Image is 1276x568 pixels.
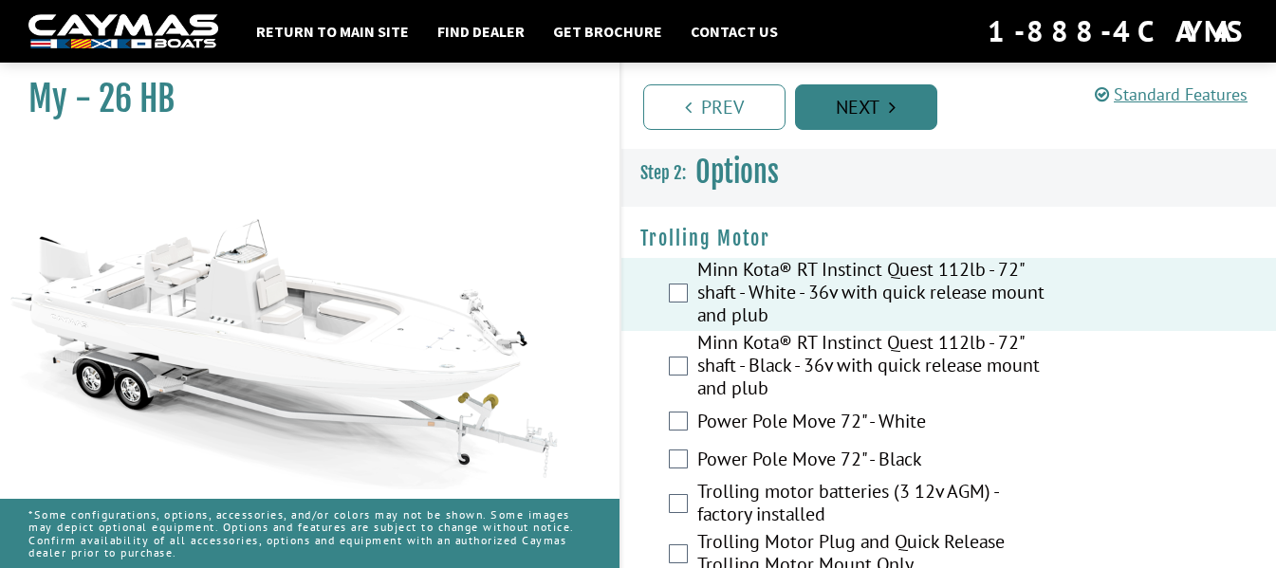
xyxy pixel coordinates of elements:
label: Trolling motor batteries (3 12v AGM) - factory installed [697,480,1045,530]
label: Minn Kota® RT Instinct Quest 112lb - 72" shaft - Black - 36v with quick release mount and plub [697,331,1045,404]
label: Power Pole Move 72" - Black [697,448,1045,475]
label: Power Pole Move 72" - White [697,410,1045,437]
img: white-logo-c9c8dbefe5ff5ceceb0f0178aa75bf4bb51f6bca0971e226c86eb53dfe498488.png [28,14,218,49]
a: Next [795,84,937,130]
div: 1-888-4CAYMAS [988,10,1248,52]
a: Get Brochure [544,19,672,44]
a: Return to main site [247,19,418,44]
p: *Some configurations, options, accessories, and/or colors may not be shown. Some images may depic... [28,499,591,568]
h1: My - 26 HB [28,78,572,120]
label: Minn Kota® RT Instinct Quest 112lb - 72" shaft - White - 36v with quick release mount and plub [697,258,1045,331]
a: Contact Us [681,19,787,44]
a: Prev [643,84,786,130]
h4: Trolling Motor [640,227,1258,250]
a: Find Dealer [428,19,534,44]
a: Standard Features [1095,83,1248,105]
